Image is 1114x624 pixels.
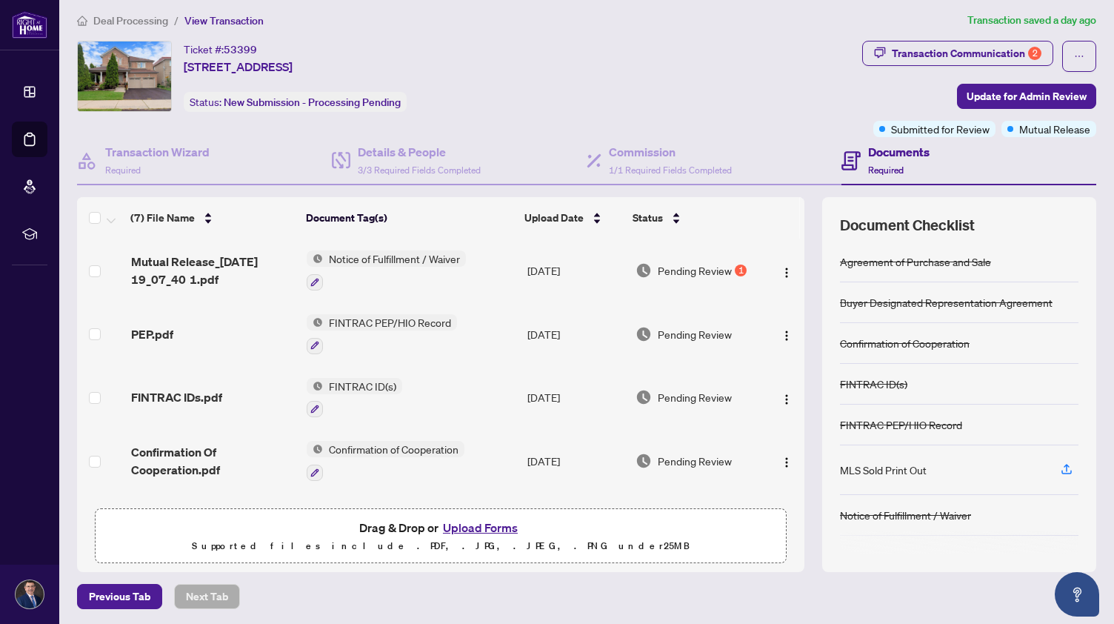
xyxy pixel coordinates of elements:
[891,121,990,137] span: Submitted for Review
[524,210,584,226] span: Upload Date
[781,457,793,468] img: Logo
[224,96,401,109] span: New Submission - Processing Pending
[521,302,630,366] td: [DATE]
[518,197,627,239] th: Upload Date
[781,394,793,405] img: Logo
[840,253,991,270] div: Agreement of Purchase and Sale
[130,210,195,226] span: (7) File Name
[307,378,323,394] img: Status Icon
[438,518,522,537] button: Upload Forms
[184,92,407,112] div: Status:
[307,314,323,331] img: Status Icon
[658,453,732,469] span: Pending Review
[862,41,1053,66] button: Transaction Communication2
[781,330,793,342] img: Logo
[307,441,464,481] button: Status IconConfirmation of Cooperation
[77,584,162,609] button: Previous Tab
[957,84,1096,109] button: Update for Admin Review
[892,42,1041,65] div: Transaction Communication
[636,453,652,469] img: Document Status
[12,11,47,39] img: logo
[775,449,798,473] button: Logo
[1055,572,1099,617] button: Open asap
[781,267,793,279] img: Logo
[184,14,264,27] span: View Transaction
[967,84,1087,108] span: Update for Admin Review
[323,314,457,331] span: FINTRAC PEP/HIO Record
[840,507,971,523] div: Notice of Fulfillment / Waiver
[1028,47,1041,60] div: 2
[967,12,1096,29] article: Transaction saved a day ago
[658,262,732,279] span: Pending Review
[627,197,762,239] th: Status
[131,388,222,406] span: FINTRAC IDs.pdf
[521,493,630,557] td: [DATE]
[358,143,481,161] h4: Details & People
[775,322,798,346] button: Logo
[105,143,210,161] h4: Transaction Wizard
[1019,121,1090,137] span: Mutual Release
[307,250,323,267] img: Status Icon
[868,165,904,176] span: Required
[105,165,141,176] span: Required
[633,210,663,226] span: Status
[1074,51,1084,62] span: ellipsis
[840,335,970,351] div: Confirmation of Cooperation
[174,584,240,609] button: Next Tab
[16,580,44,608] img: Profile Icon
[358,165,481,176] span: 3/3 Required Fields Completed
[775,259,798,282] button: Logo
[636,262,652,279] img: Document Status
[840,215,975,236] span: Document Checklist
[174,12,179,29] li: /
[609,143,732,161] h4: Commission
[521,366,630,430] td: [DATE]
[840,462,927,478] div: MLS Sold Print Out
[323,378,402,394] span: FINTRAC ID(s)
[307,441,323,457] img: Status Icon
[521,239,630,302] td: [DATE]
[307,314,457,354] button: Status IconFINTRAC PEP/HIO Record
[224,43,257,56] span: 53399
[124,197,299,239] th: (7) File Name
[658,389,732,405] span: Pending Review
[521,429,630,493] td: [DATE]
[735,265,747,276] div: 1
[307,378,402,418] button: Status IconFINTRAC ID(s)
[840,416,962,433] div: FINTRAC PEP/HIO Record
[307,250,466,291] button: Status IconNotice of Fulfillment / Waiver
[104,537,777,555] p: Supported files include .PDF, .JPG, .JPEG, .PNG under 25 MB
[323,441,464,457] span: Confirmation of Cooperation
[93,14,168,27] span: Deal Processing
[77,16,87,26] span: home
[323,250,466,267] span: Notice of Fulfillment / Waiver
[131,443,296,479] span: Confirmation Of Cooperation.pdf
[775,385,798,409] button: Logo
[78,42,171,111] img: IMG-W12368098_1.jpg
[636,326,652,342] img: Document Status
[609,165,732,176] span: 1/1 Required Fields Completed
[184,41,257,58] div: Ticket #:
[658,326,732,342] span: Pending Review
[96,509,786,564] span: Drag & Drop orUpload FormsSupported files include .PDF, .JPG, .JPEG, .PNG under25MB
[636,389,652,405] img: Document Status
[359,518,522,537] span: Drag & Drop or
[184,58,293,76] span: [STREET_ADDRESS]
[840,376,907,392] div: FINTRAC ID(s)
[89,585,150,608] span: Previous Tab
[131,253,296,288] span: Mutual Release_[DATE] 19_07_40 1.pdf
[868,143,930,161] h4: Documents
[131,325,173,343] span: PEP.pdf
[840,294,1053,311] div: Buyer Designated Representation Agreement
[300,197,518,239] th: Document Tag(s)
